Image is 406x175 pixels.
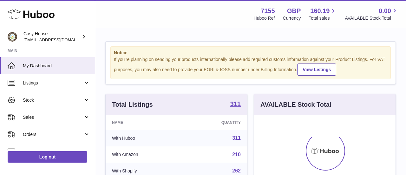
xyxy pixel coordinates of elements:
h3: Total Listings [112,100,153,109]
td: With Huboo [106,130,183,146]
div: Huboo Ref [254,15,275,21]
span: AVAILABLE Stock Total [345,15,398,21]
th: Name [106,115,183,130]
span: Sales [23,114,83,120]
span: Usage [23,149,90,155]
span: My Dashboard [23,63,90,69]
a: 311 [232,135,241,141]
div: If you're planning on sending your products internationally please add required customs informati... [114,57,387,76]
div: Cosy House [23,31,81,43]
span: Total sales [309,15,337,21]
strong: Notice [114,50,387,56]
a: 0.00 AVAILABLE Stock Total [345,7,398,21]
strong: GBP [287,7,301,15]
h3: AVAILABLE Stock Total [260,100,331,109]
span: Listings [23,80,83,86]
span: 160.19 [310,7,330,15]
span: Orders [23,131,83,138]
th: Quantity [183,115,247,130]
a: 210 [232,152,241,157]
strong: 7155 [261,7,275,15]
a: 160.19 Total sales [309,7,337,21]
a: View Listings [297,64,336,76]
span: 0.00 [379,7,391,15]
span: Stock [23,97,83,103]
strong: 311 [230,101,241,107]
td: With Amazon [106,146,183,163]
span: [EMAIL_ADDRESS][DOMAIN_NAME] [23,37,93,42]
div: Currency [283,15,301,21]
img: internalAdmin-7155@internal.huboo.com [8,32,17,42]
a: Log out [8,151,87,163]
a: 262 [232,168,241,173]
a: 311 [230,101,241,108]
